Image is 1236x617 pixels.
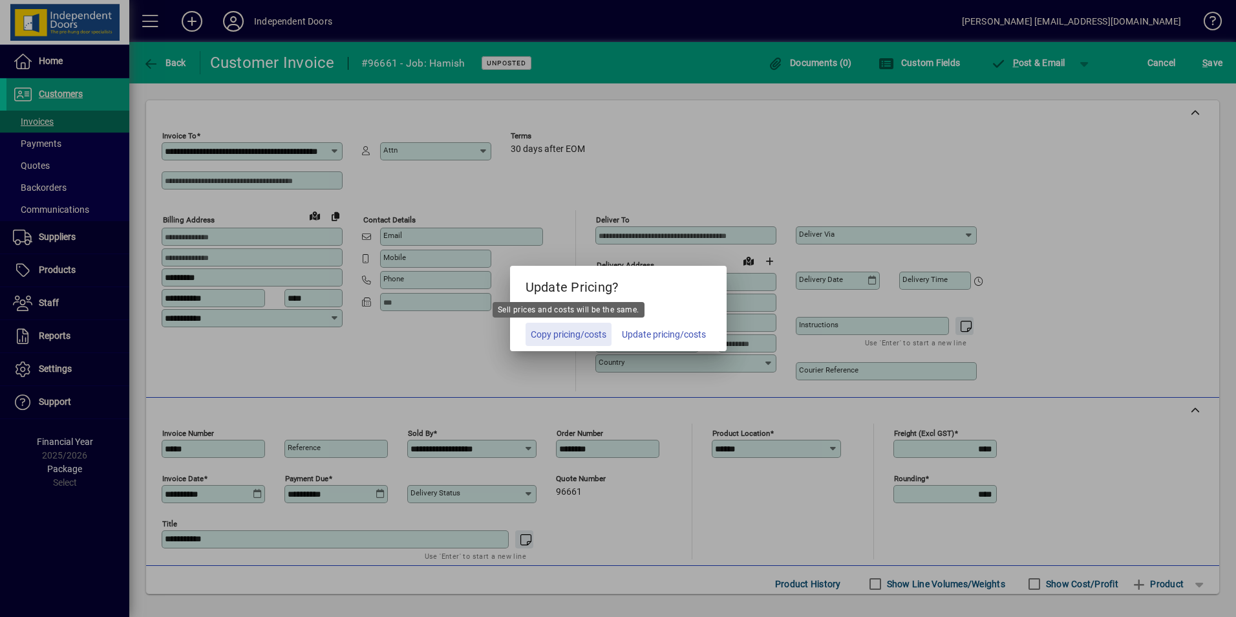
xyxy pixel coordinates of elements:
[617,323,711,346] button: Update pricing/costs
[493,302,645,318] div: Sell prices and costs will be the same.
[526,323,612,346] button: Copy pricing/costs
[531,328,606,341] span: Copy pricing/costs
[510,266,727,303] h5: Update Pricing?
[622,328,706,341] span: Update pricing/costs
